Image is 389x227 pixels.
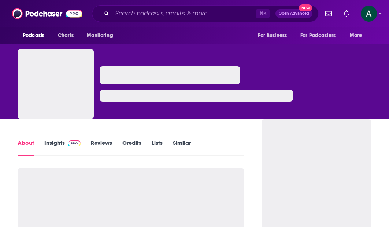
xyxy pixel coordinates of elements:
[345,29,371,43] button: open menu
[18,139,34,156] a: About
[341,7,352,20] a: Show notifications dropdown
[361,6,377,22] span: Logged in as ashley88139
[91,139,112,156] a: Reviews
[256,9,270,18] span: ⌘ K
[122,139,141,156] a: Credits
[44,139,81,156] a: InsightsPodchaser Pro
[53,29,78,43] a: Charts
[300,30,336,41] span: For Podcasters
[68,140,81,146] img: Podchaser Pro
[23,30,44,41] span: Podcasts
[258,30,287,41] span: For Business
[279,12,309,15] span: Open Advanced
[173,139,191,156] a: Similar
[58,30,74,41] span: Charts
[361,6,377,22] img: User Profile
[322,7,335,20] a: Show notifications dropdown
[152,139,163,156] a: Lists
[82,29,122,43] button: open menu
[299,4,312,11] span: New
[296,29,346,43] button: open menu
[350,30,362,41] span: More
[112,8,256,19] input: Search podcasts, credits, & more...
[275,9,312,18] button: Open AdvancedNew
[12,7,82,21] img: Podchaser - Follow, Share and Rate Podcasts
[18,29,54,43] button: open menu
[87,30,113,41] span: Monitoring
[361,6,377,22] button: Show profile menu
[253,29,296,43] button: open menu
[92,5,319,22] div: Search podcasts, credits, & more...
